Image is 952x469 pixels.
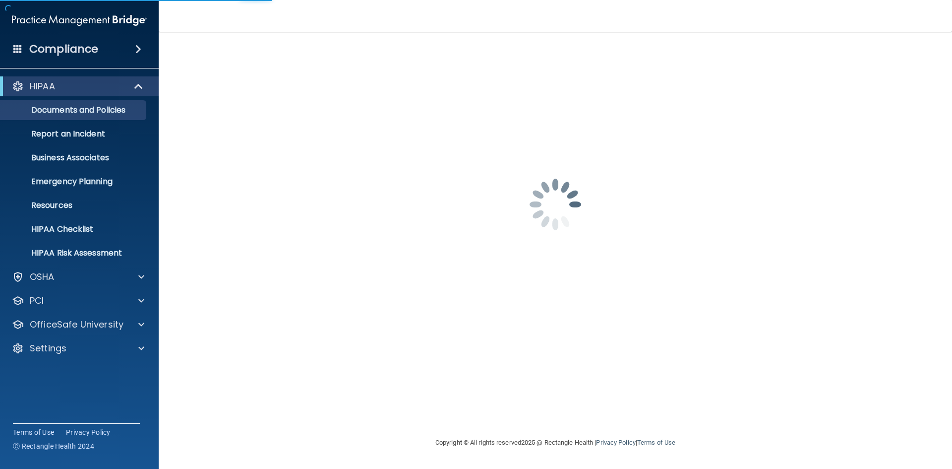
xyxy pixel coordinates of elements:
p: HIPAA Checklist [6,224,142,234]
a: HIPAA [12,80,144,92]
a: OSHA [12,271,144,283]
p: Report an Incident [6,129,142,139]
p: Business Associates [6,153,142,163]
div: Copyright © All rights reserved 2025 @ Rectangle Health | | [374,427,736,459]
img: spinner.e123f6fc.gif [506,155,605,254]
p: PCI [30,295,44,307]
p: HIPAA [30,80,55,92]
a: Privacy Policy [66,427,111,437]
img: PMB logo [12,10,147,30]
a: OfficeSafe University [12,319,144,331]
p: HIPAA Risk Assessment [6,248,142,258]
p: Emergency Planning [6,177,142,187]
span: Ⓒ Rectangle Health 2024 [13,441,94,451]
a: Settings [12,342,144,354]
p: Settings [30,342,66,354]
h4: Compliance [29,42,98,56]
a: Terms of Use [637,439,675,446]
p: OSHA [30,271,55,283]
p: Resources [6,201,142,210]
a: Terms of Use [13,427,54,437]
p: Documents and Policies [6,105,142,115]
a: PCI [12,295,144,307]
a: Privacy Policy [596,439,635,446]
p: OfficeSafe University [30,319,123,331]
